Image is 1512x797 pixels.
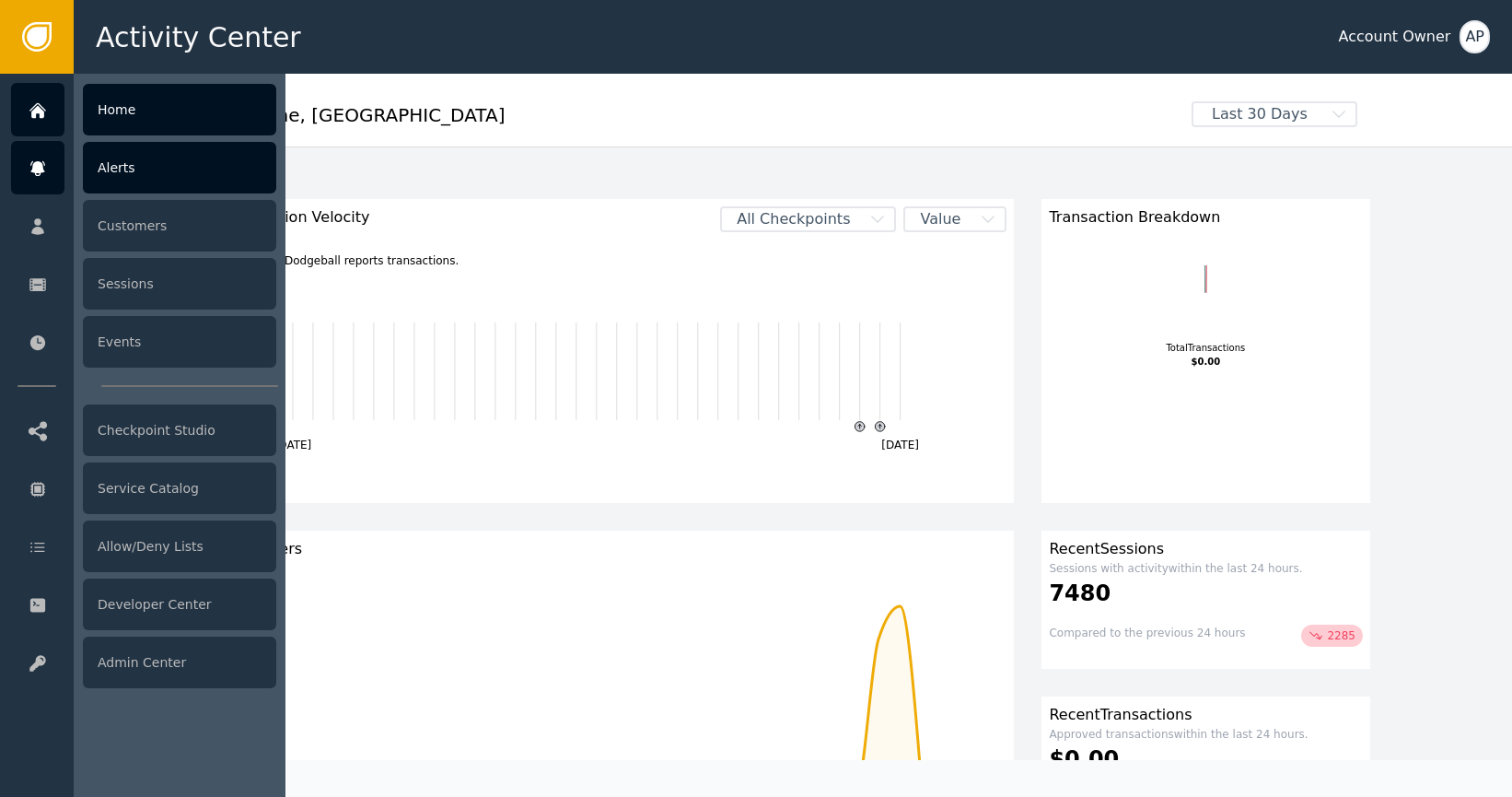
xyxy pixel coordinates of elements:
[720,206,896,232] button: All Checkpoints
[11,83,276,136] a: Home
[83,200,276,252] div: Customers
[1327,627,1355,645] span: 2285
[83,404,276,456] div: Checkpoint Studio
[1049,538,1363,560] div: Recent Sessions
[1179,101,1370,127] button: Last 30 Days
[223,538,1006,560] div: Customers
[83,521,276,572] div: Allow/Deny Lists
[722,208,865,230] span: All Checkpoints
[1192,357,1221,367] tspan: $0.00
[11,315,276,369] a: Events
[11,636,276,689] a: Admin Center
[1338,26,1450,48] div: Account Owner
[83,637,276,688] div: Admin Center
[905,208,975,230] span: Value
[1049,743,1363,776] div: $0.00
[11,462,276,515] a: Service Catalog
[1049,560,1363,577] div: Sessions with activity within the last 24 hours.
[83,579,276,630] div: Developer Center
[1049,704,1363,726] div: Recent Transactions
[1049,726,1363,743] div: Approved transactions within the last 24 hours.
[1049,577,1363,610] div: 7480
[1193,103,1326,125] span: Last 30 Days
[215,101,1179,142] div: Welcome , [GEOGRAPHIC_DATA]
[11,578,276,631] a: Developer Center
[11,404,276,457] a: Checkpoint Studio
[11,520,276,573] a: Allow/Deny Lists
[223,206,459,229] span: Transaction Velocity
[223,236,459,269] div: about how Dodgeball reports transactions.
[83,316,276,368] div: Events
[223,236,459,252] a: Learn more
[11,141,276,194] a: Alerts
[1049,206,1220,229] span: Transaction Breakdown
[11,257,276,311] a: Sessions
[1166,343,1246,353] tspan: Total Transactions
[83,258,276,310] div: Sessions
[83,84,276,135] div: Home
[11,199,276,252] a: Customers
[882,439,920,451] text: [DATE]
[83,463,276,514] div: Service Catalog
[1460,20,1490,53] button: AP
[83,142,276,193] div: Alerts
[1049,625,1245,647] div: Compared to the previous 24 hours
[96,17,301,58] span: Activity Center
[903,206,1006,232] button: Value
